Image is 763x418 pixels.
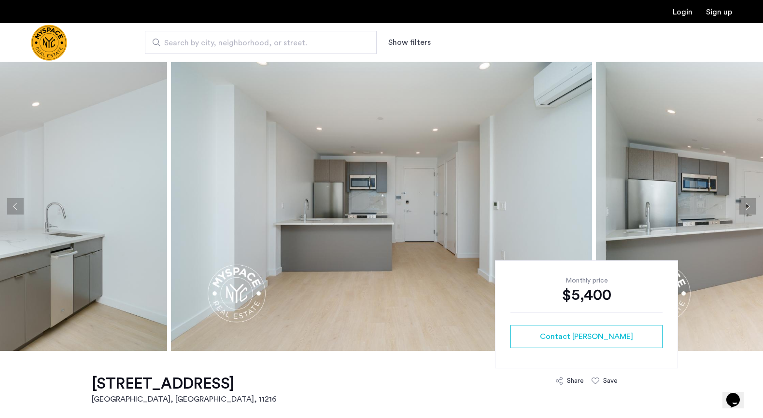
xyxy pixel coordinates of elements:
h1: [STREET_ADDRESS] [92,374,277,393]
div: Share [567,376,584,386]
img: apartment [171,62,592,351]
a: Login [673,8,692,16]
div: Save [603,376,618,386]
h2: [GEOGRAPHIC_DATA], [GEOGRAPHIC_DATA] , 11216 [92,393,277,405]
button: button [510,325,663,348]
a: Cazamio Logo [31,25,67,61]
a: [STREET_ADDRESS][GEOGRAPHIC_DATA], [GEOGRAPHIC_DATA], 11216 [92,374,277,405]
input: Apartment Search [145,31,377,54]
span: Contact [PERSON_NAME] [540,331,633,342]
button: Next apartment [739,198,756,215]
button: Show or hide filters [388,37,431,48]
button: Previous apartment [7,198,24,215]
a: Registration [706,8,732,16]
iframe: chat widget [722,379,753,408]
span: Search by city, neighborhood, or street. [164,37,350,49]
div: $5,400 [510,285,663,305]
div: Monthly price [510,276,663,285]
img: logo [31,25,67,61]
